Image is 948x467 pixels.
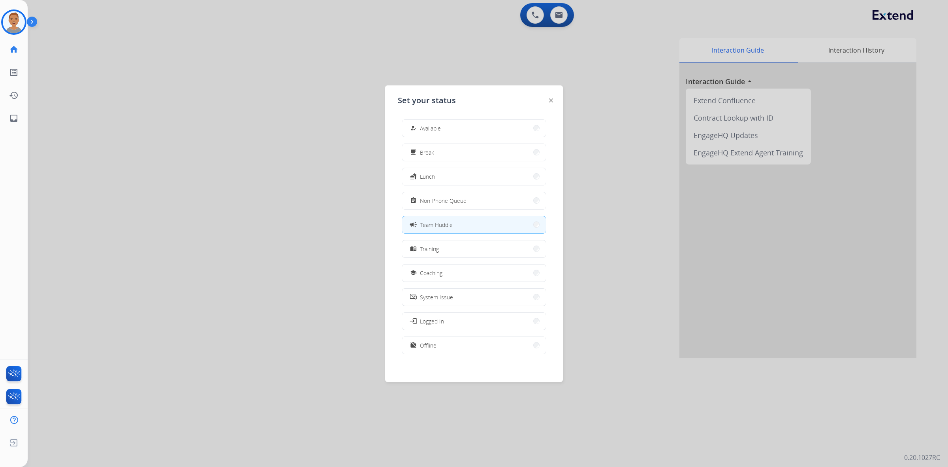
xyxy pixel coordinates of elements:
img: close-button [549,98,553,102]
button: Available [402,120,546,137]
span: System Issue [420,293,453,301]
button: Coaching [402,265,546,282]
span: Team Huddle [420,221,453,229]
button: System Issue [402,289,546,306]
span: Training [420,245,439,253]
span: Available [420,124,441,132]
button: Lunch [402,168,546,185]
button: Non-Phone Queue [402,192,546,209]
span: Logged In [420,317,444,325]
span: Lunch [420,172,435,181]
span: Set your status [398,95,456,106]
img: avatar [3,11,25,33]
span: Offline [420,341,436,350]
mat-icon: home [9,45,19,54]
span: Non-Phone Queue [420,197,466,205]
mat-icon: history [9,91,19,100]
span: Break [420,148,434,157]
button: Logged In [402,313,546,330]
mat-icon: list_alt [9,68,19,77]
mat-icon: school [410,270,417,276]
mat-icon: work_off [410,342,417,349]
mat-icon: free_breakfast [410,149,417,156]
button: Team Huddle [402,216,546,233]
button: Offline [402,337,546,354]
mat-icon: how_to_reg [410,125,417,132]
mat-icon: campaign [409,221,417,229]
mat-icon: phonelink_off [410,294,417,301]
mat-icon: menu_book [410,246,417,252]
button: Break [402,144,546,161]
mat-icon: login [409,317,417,325]
button: Training [402,240,546,257]
span: Coaching [420,269,442,277]
mat-icon: fastfood [410,173,417,180]
mat-icon: assignment [410,197,417,204]
mat-icon: inbox [9,113,19,123]
p: 0.20.1027RC [904,453,940,462]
